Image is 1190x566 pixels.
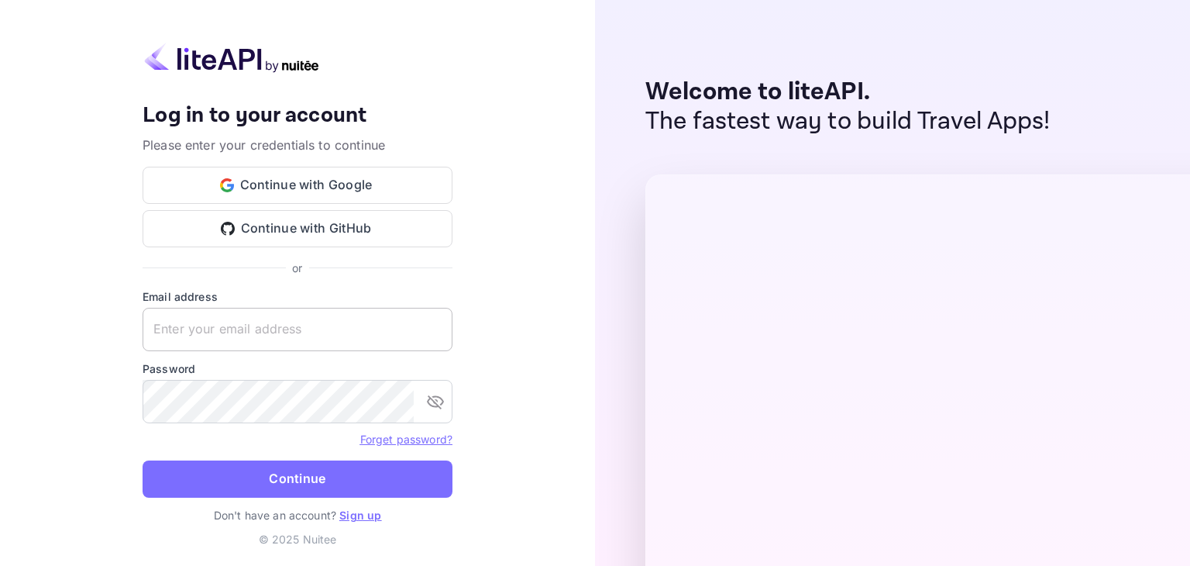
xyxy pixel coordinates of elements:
p: Don't have an account? [143,507,452,523]
label: Email address [143,288,452,305]
p: The fastest way to build Travel Apps! [645,107,1051,136]
p: Please enter your credentials to continue [143,136,452,154]
button: toggle password visibility [420,386,451,417]
p: © 2025 Nuitee [259,531,337,547]
p: Welcome to liteAPI. [645,78,1051,107]
button: Continue with Google [143,167,452,204]
a: Forget password? [360,433,452,446]
input: Enter your email address [143,308,452,351]
a: Sign up [339,509,381,522]
label: Password [143,361,452,377]
img: liteapi [143,43,321,73]
button: Continue [143,461,452,498]
h4: Log in to your account [143,102,452,129]
a: Forget password? [360,431,452,447]
p: or [292,260,302,276]
button: Continue with GitHub [143,210,452,247]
